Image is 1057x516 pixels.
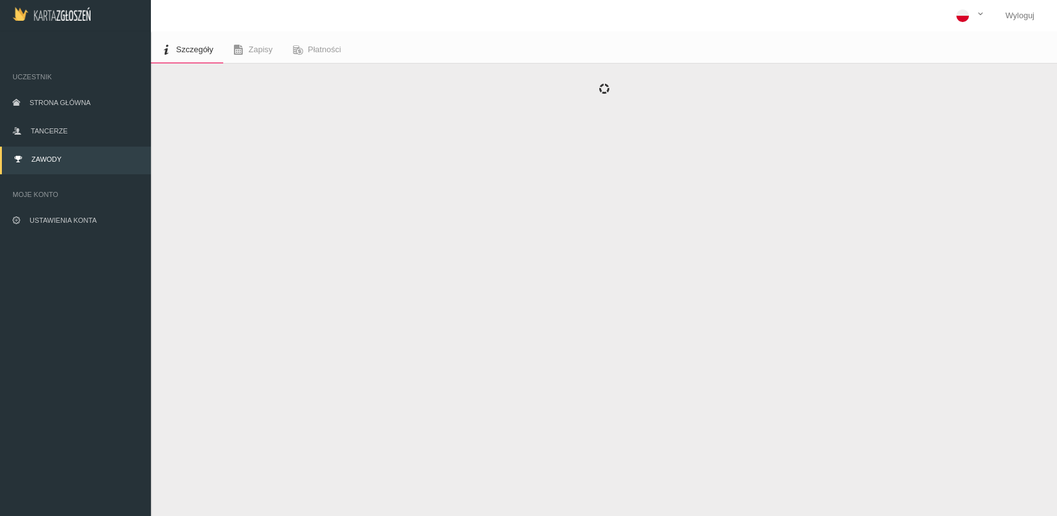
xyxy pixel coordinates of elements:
span: Szczegóły [176,45,213,54]
span: Ustawienia konta [30,216,97,224]
img: Logo [13,7,91,21]
span: Płatności [308,45,341,54]
span: Uczestnik [13,70,138,83]
a: Płatności [283,36,351,64]
span: Zapisy [248,45,272,54]
span: Moje konto [13,188,138,201]
span: Strona główna [30,99,91,106]
a: Zapisy [223,36,282,64]
span: Zawody [31,155,62,163]
a: Szczegóły [151,36,223,64]
span: Tancerze [31,127,67,135]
